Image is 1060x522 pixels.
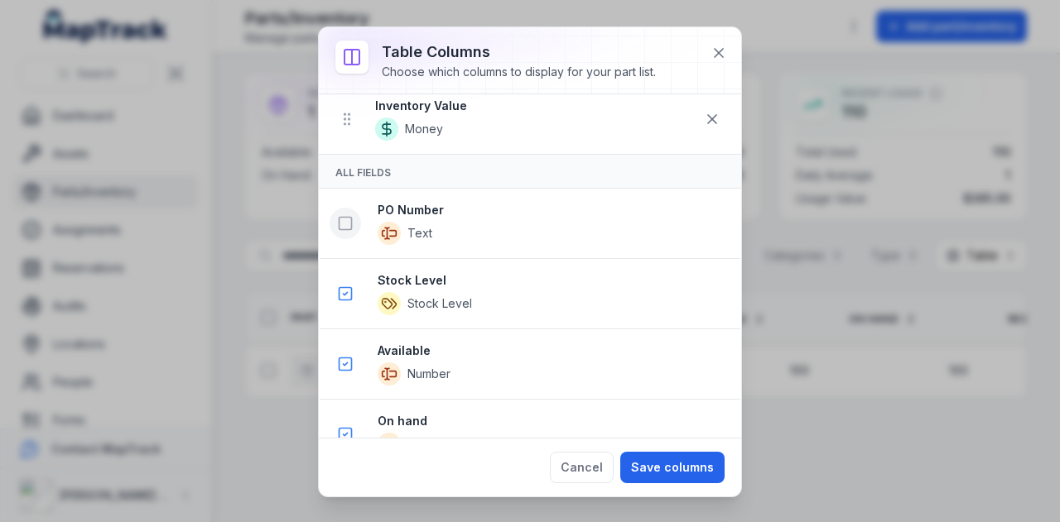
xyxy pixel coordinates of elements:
span: Number [407,436,450,453]
strong: On hand [378,413,727,429]
h3: Table columns [382,41,656,64]
span: All Fields [335,166,391,179]
strong: Stock Level [378,272,727,289]
button: Save columns [620,452,725,483]
span: Money [405,121,443,137]
strong: Available [378,342,727,359]
span: Text [407,225,432,242]
strong: PO Number [378,202,727,218]
span: Stock Level [407,295,472,312]
div: Choose which columns to display for your part list. [382,64,656,80]
strong: Inventory Value [375,98,696,114]
span: Number [407,366,450,382]
button: Cancel [550,452,614,483]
